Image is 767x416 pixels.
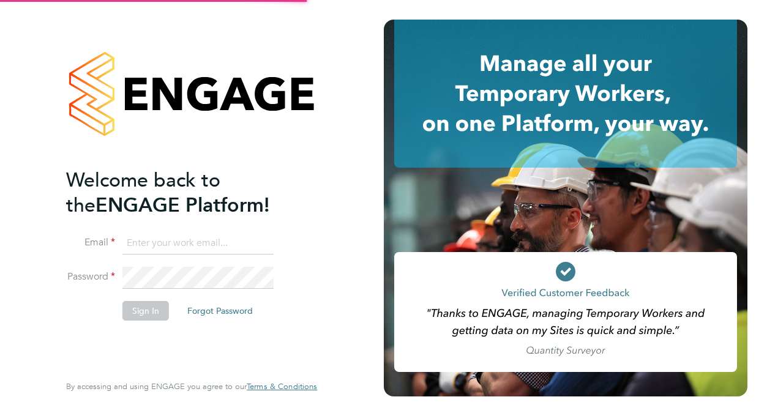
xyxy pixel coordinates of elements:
span: Welcome back to the [66,168,220,217]
span: Terms & Conditions [247,381,317,392]
label: Password [66,270,115,283]
button: Forgot Password [178,301,263,321]
label: Email [66,236,115,249]
button: Sign In [122,301,169,321]
span: By accessing and using ENGAGE you agree to our [66,381,317,392]
a: Terms & Conditions [247,382,317,392]
h2: ENGAGE Platform! [66,168,305,218]
input: Enter your work email... [122,232,274,254]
